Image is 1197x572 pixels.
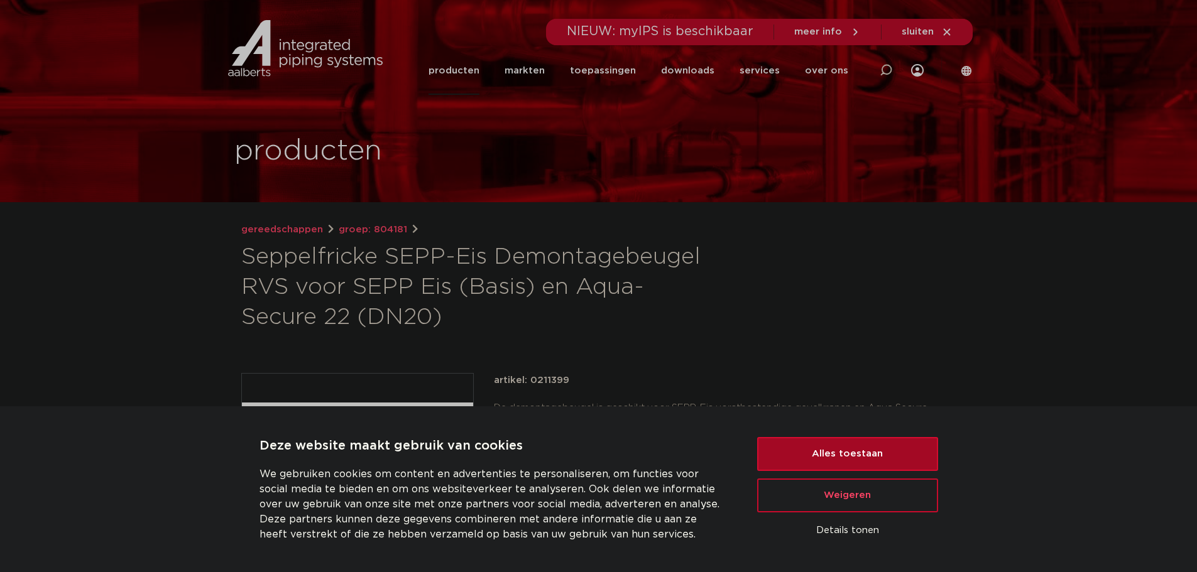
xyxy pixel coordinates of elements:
a: gereedschappen [241,222,323,237]
h1: Seppelfricke SEPP-Eis Demontagebeugel RVS voor SEPP Eis (Basis) en Aqua-Secure 22 (DN20) [241,242,713,333]
div: De demontagebeugel is geschikt voor SEPP-Eis vorstbestendige gevelkranen en Aqua Secure vorstvrij... [494,398,956,468]
a: sluiten [902,26,953,38]
a: meer info [794,26,861,38]
a: markten [505,46,545,95]
a: toepassingen [570,46,636,95]
button: Weigeren [757,478,938,512]
a: producten [429,46,479,95]
h1: producten [234,131,382,171]
a: over ons [805,46,848,95]
p: We gebruiken cookies om content en advertenties te personaliseren, om functies voor social media ... [260,467,727,542]
button: Alles toestaan [757,437,938,471]
p: Deze website maakt gebruik van cookies [260,436,727,456]
span: NIEUW: myIPS is beschikbaar [567,25,753,38]
a: downloads [661,46,714,95]
span: meer info [794,27,842,36]
p: artikel: 0211399 [494,373,569,388]
button: Details tonen [757,520,938,541]
a: services [740,46,780,95]
span: sluiten [902,27,934,36]
a: groep: 804181 [339,222,407,237]
nav: Menu [429,46,848,95]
